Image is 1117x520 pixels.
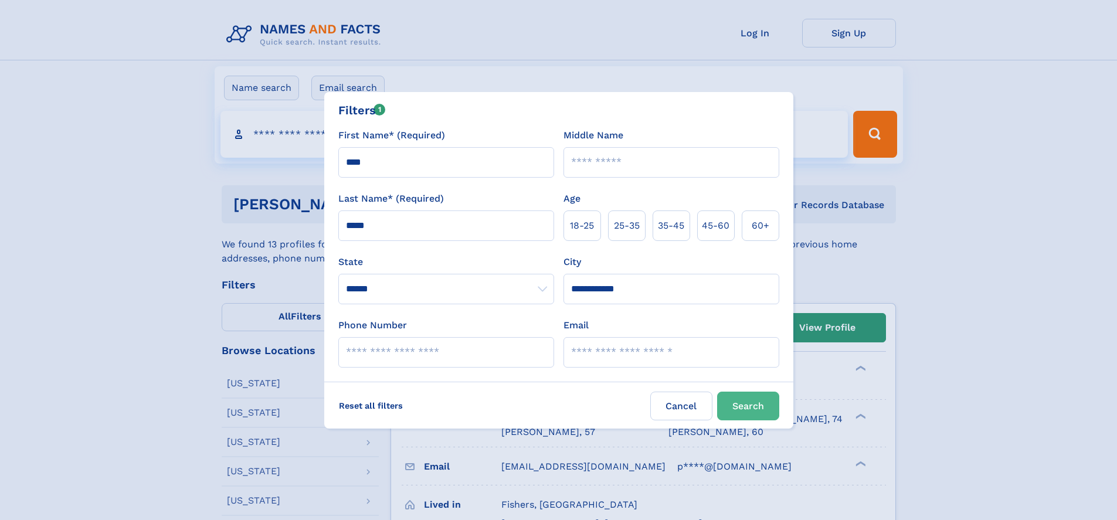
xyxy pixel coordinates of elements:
[338,128,445,142] label: First Name* (Required)
[563,192,580,206] label: Age
[563,318,589,332] label: Email
[338,192,444,206] label: Last Name* (Required)
[331,392,410,420] label: Reset all filters
[752,219,769,233] span: 60+
[614,219,640,233] span: 25‑35
[563,128,623,142] label: Middle Name
[658,219,684,233] span: 35‑45
[338,101,386,119] div: Filters
[702,219,729,233] span: 45‑60
[717,392,779,420] button: Search
[563,255,581,269] label: City
[338,318,407,332] label: Phone Number
[338,255,554,269] label: State
[570,219,594,233] span: 18‑25
[650,392,712,420] label: Cancel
